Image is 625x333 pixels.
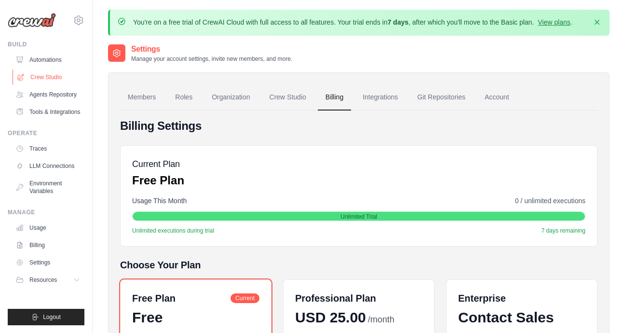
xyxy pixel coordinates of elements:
[12,255,84,270] a: Settings
[409,84,473,111] a: Git Repositories
[13,69,85,85] a: Crew Studio
[29,276,57,284] span: Resources
[577,287,625,333] iframe: Chat Widget
[167,84,200,111] a: Roles
[12,104,84,120] a: Tools & Integrations
[295,309,366,326] span: USD 25.00
[132,196,187,206] span: Usage This Month
[458,309,585,326] div: Contact Sales
[12,141,84,156] a: Traces
[12,272,84,288] button: Resources
[318,84,351,111] a: Billing
[12,220,84,236] a: Usage
[340,213,377,221] span: Unlimited Trial
[295,291,376,305] h6: Professional Plan
[387,18,408,26] strong: 7 days
[120,84,163,111] a: Members
[43,313,61,321] span: Logout
[132,173,184,188] p: Free Plan
[132,309,259,326] div: Free
[515,196,585,206] span: 0 / unlimited executions
[12,237,84,253] a: Billing
[120,118,598,134] h4: Billing Settings
[538,18,570,26] a: View plans
[12,87,84,102] a: Agents Repository
[132,291,176,305] h6: Free Plan
[12,158,84,174] a: LLM Connections
[120,258,598,272] h5: Choose Your Plan
[8,13,56,28] img: Logo
[8,41,84,48] div: Build
[477,84,517,111] a: Account
[458,291,585,305] h6: Enterprise
[368,313,394,326] span: /month
[132,227,214,235] span: Unlimited executions during trial
[231,293,259,303] span: Current
[12,52,84,68] a: Automations
[262,84,314,111] a: Crew Studio
[355,84,406,111] a: Integrations
[133,17,572,27] p: You're on a free trial of CrewAI Cloud with full access to all features. Your trial ends in , aft...
[8,309,84,325] button: Logout
[131,55,292,63] p: Manage your account settings, invite new members, and more.
[8,129,84,137] div: Operate
[132,157,184,171] h5: Current Plan
[131,43,292,55] h2: Settings
[204,84,258,111] a: Organization
[542,227,585,235] span: 7 days remaining
[12,176,84,199] a: Environment Variables
[8,208,84,216] div: Manage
